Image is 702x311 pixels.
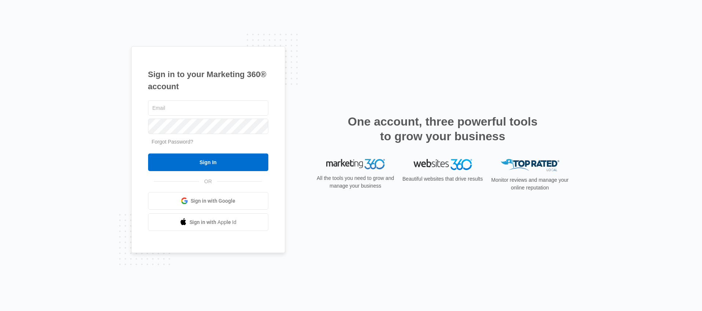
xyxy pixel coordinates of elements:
[148,192,268,210] a: Sign in with Google
[191,197,235,205] span: Sign in with Google
[148,68,268,93] h1: Sign in to your Marketing 360® account
[501,159,559,171] img: Top Rated Local
[190,218,236,226] span: Sign in with Apple Id
[414,159,472,170] img: Websites 360
[199,178,217,185] span: OR
[346,114,540,144] h2: One account, three powerful tools to grow your business
[402,175,484,183] p: Beautiful websites that drive results
[152,139,194,145] a: Forgot Password?
[148,153,268,171] input: Sign In
[315,174,397,190] p: All the tools you need to grow and manage your business
[326,159,385,169] img: Marketing 360
[148,213,268,231] a: Sign in with Apple Id
[489,176,571,192] p: Monitor reviews and manage your online reputation
[148,100,268,116] input: Email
